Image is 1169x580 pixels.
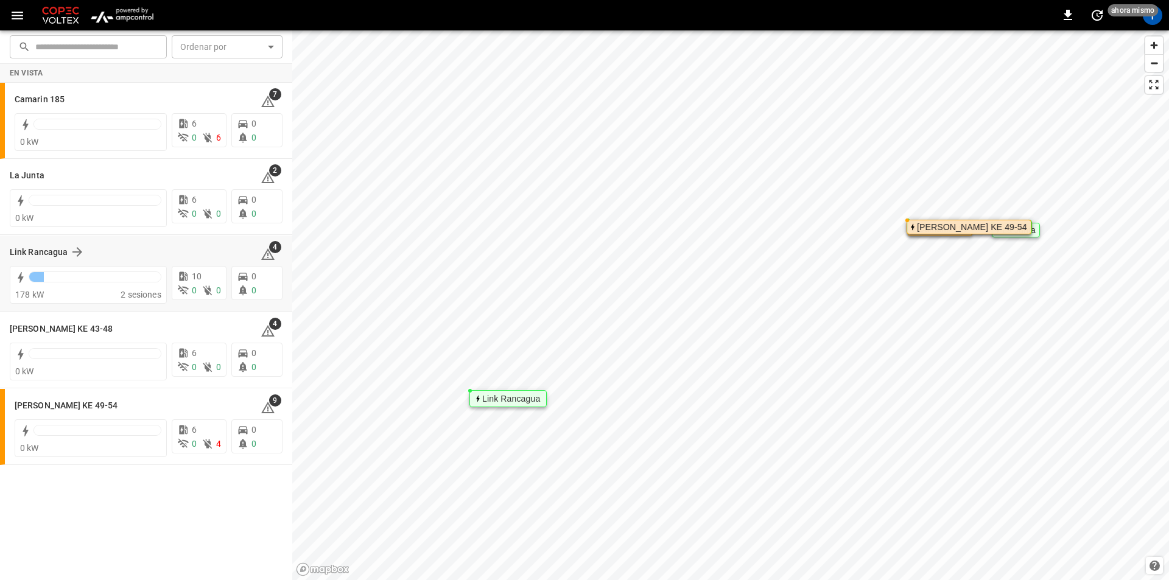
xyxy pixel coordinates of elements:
span: 0 [192,285,197,295]
canvas: Map [292,30,1169,580]
button: Zoom in [1145,37,1163,54]
span: 0 kW [15,213,34,223]
span: 6 [216,133,221,142]
h6: Camarin 185 [15,93,65,107]
span: 6 [192,119,197,128]
a: Mapbox homepage [296,562,349,576]
h6: Link Rancagua [10,246,68,259]
span: 2 sesiones [121,290,161,299]
span: 0 [192,362,197,372]
span: 0 [251,362,256,372]
span: Zoom out [1145,55,1163,72]
span: ahora mismo [1108,4,1158,16]
span: 0 [216,209,221,218]
span: 0 [251,271,256,281]
img: ampcontrol.io logo [86,4,158,27]
div: Map marker [469,390,547,407]
span: 0 [251,348,256,358]
span: 6 [192,348,197,358]
div: La Junta [1002,226,1036,234]
span: 0 [251,209,256,218]
span: 0 [251,439,256,449]
span: 4 [269,318,281,330]
span: 10 [192,271,202,281]
h6: Loza Colon KE 43-48 [10,323,113,336]
span: 6 [192,425,197,435]
span: 0 [192,209,197,218]
button: Zoom out [1145,54,1163,72]
span: 0 [192,439,197,449]
span: 0 kW [20,443,39,453]
span: 0 [192,133,197,142]
button: set refresh interval [1087,5,1107,25]
span: 0 kW [20,137,39,147]
span: 4 [269,241,281,253]
div: [PERSON_NAME] KE 49-54 [917,223,1027,231]
span: 178 kW [15,290,44,299]
span: 0 [251,133,256,142]
span: 9 [269,394,281,407]
span: 7 [269,88,281,100]
span: 0 [251,119,256,128]
span: 6 [192,195,197,204]
span: 0 [216,362,221,372]
span: 2 [269,164,281,176]
span: 0 [216,285,221,295]
span: 4 [216,439,221,449]
img: Customer Logo [40,4,82,27]
span: 0 [251,285,256,295]
span: 0 [251,425,256,435]
span: 0 kW [15,366,34,376]
div: Link Rancagua [482,395,540,402]
h6: La Junta [10,169,44,183]
span: 0 [251,195,256,204]
strong: En vista [10,69,43,77]
h6: Loza Colon KE 49-54 [15,399,118,413]
div: Map marker [907,220,1031,234]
